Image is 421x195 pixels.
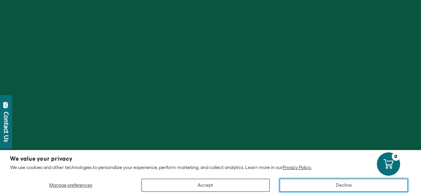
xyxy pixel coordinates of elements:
button: Manage preferences [10,179,131,192]
span: Manage preferences [49,182,92,188]
button: Decline [280,179,408,192]
p: We use cookies and other technologies to personalize your experience, perform marketing, and coll... [10,164,411,170]
h2: We value your privacy [10,156,411,162]
a: Privacy Policy. [283,165,312,170]
div: Contact Us [3,112,10,142]
div: 0 [392,152,400,161]
button: Accept [141,179,270,192]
